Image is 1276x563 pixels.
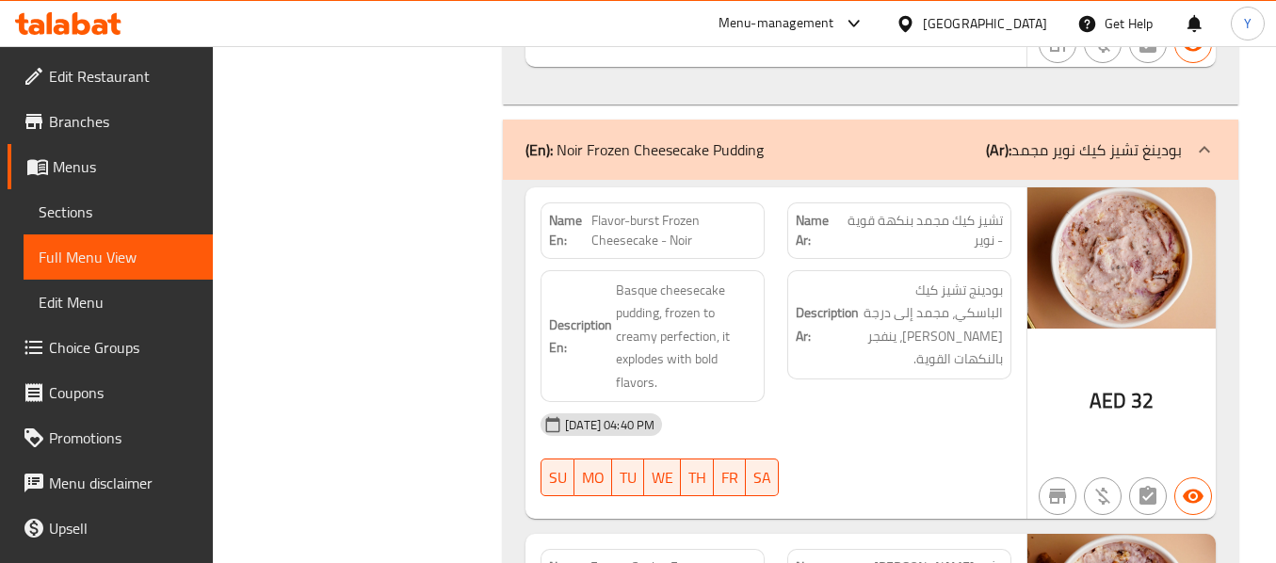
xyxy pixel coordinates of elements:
a: Choice Groups [8,325,213,370]
a: Branches [8,99,213,144]
span: Coupons [49,381,198,404]
strong: Description Ar: [796,301,859,347]
span: AED [1090,382,1126,419]
span: Y [1244,13,1252,34]
span: Upsell [49,517,198,539]
button: TH [681,458,714,496]
button: MO [574,458,612,496]
div: [GEOGRAPHIC_DATA] [923,13,1047,34]
button: Purchased item [1084,477,1122,515]
a: Sections [24,189,213,234]
span: تشيز كيك مجمد بنكهة قوية - نوير [840,211,1003,250]
strong: Name Ar: [796,211,840,250]
b: (En): [525,136,553,164]
div: Menu-management [719,12,834,35]
a: Menus [8,144,213,189]
button: FR [714,458,746,496]
span: Choice Groups [49,336,198,359]
p: Noir Frozen Cheesecake Pudding [525,138,764,161]
button: Not has choices [1129,477,1167,515]
a: Upsell [8,506,213,551]
span: Flavor-burst Frozen Cheesecake - Noir [591,211,756,250]
strong: Name En: [549,211,590,250]
a: Edit Menu [24,280,213,325]
span: MO [582,464,605,491]
a: Full Menu View [24,234,213,280]
span: Edit Menu [39,291,198,314]
button: SU [541,458,574,496]
span: FR [721,464,738,491]
a: Edit Restaurant [8,54,213,99]
span: Edit Restaurant [49,65,198,88]
img: Flavourburst_Frozen_Chees638903628269228485.jpg [1027,187,1216,329]
button: SA [746,458,779,496]
button: TU [612,458,644,496]
span: Promotions [49,426,198,449]
div: (En): Noir Frozen Cheesecake Pudding(Ar):بودينغ تشيز كيك نوير مجمد [503,120,1238,180]
span: [DATE] 04:40 PM [557,416,662,434]
button: WE [644,458,681,496]
span: TU [620,464,637,491]
span: Full Menu View [39,246,198,268]
strong: Description En: [549,314,612,360]
a: Promotions [8,415,213,460]
span: Branches [49,110,198,133]
span: SU [549,464,567,491]
button: Not branch specific item [1039,477,1076,515]
button: Available [1174,477,1212,515]
span: 32 [1131,382,1154,419]
span: Basque cheesecake pudding, frozen to creamy perfection, it explodes with bold flavors. [616,279,756,394]
span: Menu disclaimer [49,472,198,494]
span: Sections [39,201,198,223]
a: Coupons [8,370,213,415]
b: (Ar): [986,136,1011,164]
a: Menu disclaimer [8,460,213,506]
p: بودينغ تشيز كيك نوير مجمد [986,138,1182,161]
span: WE [652,464,673,491]
span: TH [688,464,706,491]
span: بودينج تشيز كيك الباسكي، مجمد إلى درجة [PERSON_NAME]، ينفجر بالنكهات القوية. [863,279,1003,371]
span: Menus [53,155,198,178]
span: SA [753,464,771,491]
